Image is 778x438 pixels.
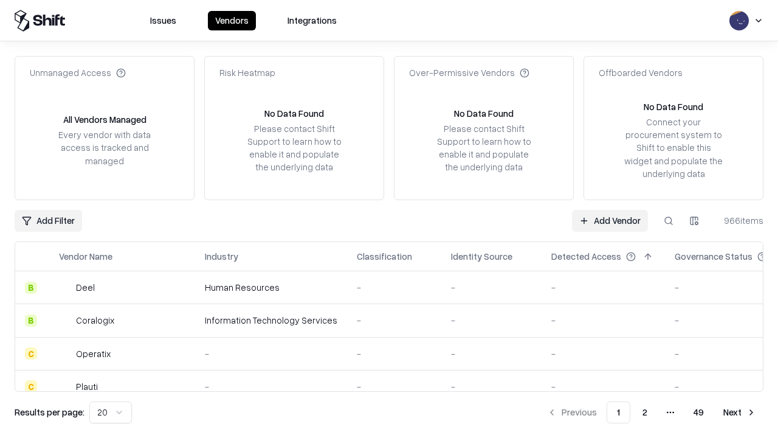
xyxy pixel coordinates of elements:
[357,314,432,327] div: -
[76,347,111,360] div: Operatix
[59,250,112,263] div: Vendor Name
[551,250,621,263] div: Detected Access
[143,11,184,30] button: Issues
[219,66,275,79] div: Risk Heatmap
[623,116,724,180] div: Connect your procurement system to Shift to enable this widget and populate the underlying data
[59,380,71,392] img: Plauti
[451,281,532,294] div: -
[76,380,98,393] div: Plauti
[205,281,337,294] div: Human Resources
[454,107,514,120] div: No Data Found
[675,250,752,263] div: Governance Status
[540,401,763,423] nav: pagination
[264,107,324,120] div: No Data Found
[357,281,432,294] div: -
[551,281,655,294] div: -
[451,380,532,393] div: -
[25,282,37,294] div: B
[54,128,155,167] div: Every vendor with data access is tracked and managed
[644,100,703,113] div: No Data Found
[451,250,512,263] div: Identity Source
[205,380,337,393] div: -
[59,282,71,294] img: Deel
[715,214,763,227] div: 966 items
[357,380,432,393] div: -
[76,314,114,327] div: Coralogix
[451,314,532,327] div: -
[208,11,256,30] button: Vendors
[59,347,71,360] img: Operatix
[433,122,534,174] div: Please contact Shift Support to learn how to enable it and populate the underlying data
[409,66,529,79] div: Over-Permissive Vendors
[684,401,714,423] button: 49
[25,347,37,360] div: C
[599,66,683,79] div: Offboarded Vendors
[572,210,648,232] a: Add Vendor
[30,66,126,79] div: Unmanaged Access
[607,401,630,423] button: 1
[451,347,532,360] div: -
[15,210,82,232] button: Add Filter
[15,406,84,419] p: Results per page:
[280,11,344,30] button: Integrations
[63,113,146,126] div: All Vendors Managed
[551,347,655,360] div: -
[716,401,763,423] button: Next
[205,347,337,360] div: -
[25,315,37,327] div: B
[205,314,337,327] div: Information Technology Services
[551,314,655,327] div: -
[633,401,657,423] button: 2
[357,250,412,263] div: Classification
[357,347,432,360] div: -
[59,315,71,327] img: Coralogix
[76,281,95,294] div: Deel
[205,250,238,263] div: Industry
[25,380,37,392] div: C
[551,380,655,393] div: -
[244,122,345,174] div: Please contact Shift Support to learn how to enable it and populate the underlying data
